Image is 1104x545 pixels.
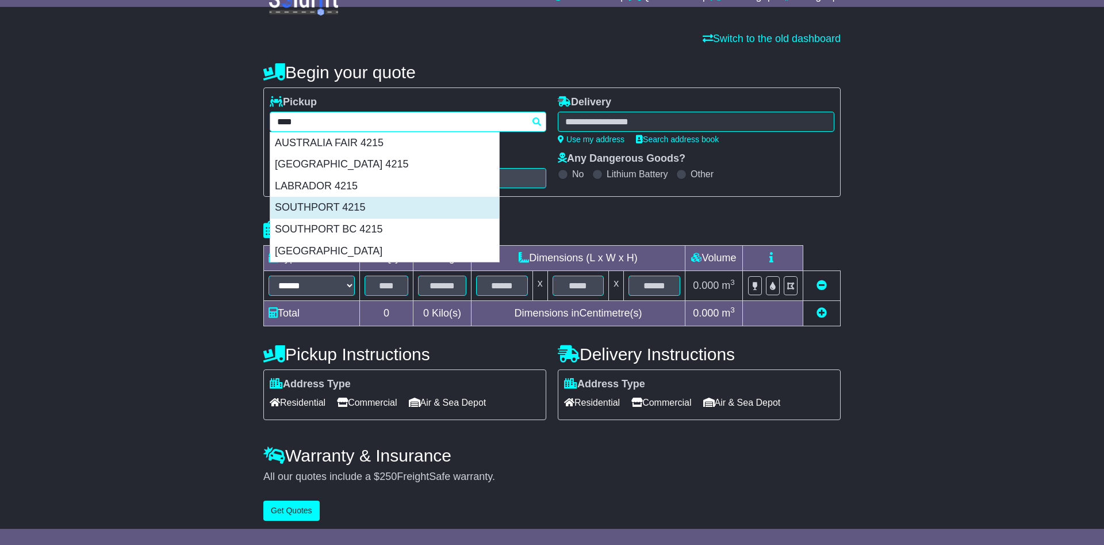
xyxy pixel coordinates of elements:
div: All our quotes include a $ FreightSafe warranty. [263,471,841,483]
h4: Warranty & Insurance [263,446,841,465]
a: Remove this item [816,280,827,291]
td: 0 [360,301,413,326]
label: Other [691,169,714,180]
div: SOUTHPORT 4215 [270,197,499,219]
button: Get Quotes [263,501,320,521]
td: Total [264,301,360,326]
td: Kilo(s) [413,301,471,326]
span: 0.000 [693,307,719,319]
a: Search address book [636,135,719,144]
a: Add new item [816,307,827,319]
label: Address Type [564,378,645,391]
td: Dimensions in Centimetre(s) [471,301,685,326]
h4: Pickup Instructions [263,345,546,364]
td: Volume [685,246,742,271]
span: Residential [564,394,620,411]
h4: Begin your quote [263,63,841,82]
td: x [532,271,547,301]
a: Use my address [558,135,624,144]
span: m [722,280,735,291]
label: Pickup [270,96,317,109]
div: [GEOGRAPHIC_DATA] 4215 [270,154,499,176]
label: Lithium Battery [607,169,668,180]
span: 250 [379,471,397,482]
sup: 3 [730,278,735,287]
label: Delivery [558,96,611,109]
span: 0 [423,307,429,319]
span: Commercial [631,394,691,411]
typeahead: Please provide city [270,112,546,132]
span: Commercial [337,394,397,411]
h4: Package details | [263,220,408,239]
sup: 3 [730,306,735,314]
label: No [572,169,584,180]
span: Air & Sea Depot [703,394,781,411]
span: m [722,307,735,319]
a: Switch to the old dashboard [703,33,841,44]
div: [GEOGRAPHIC_DATA] [270,241,499,262]
span: Residential [270,394,325,411]
td: x [609,271,624,301]
div: AUSTRALIA FAIR 4215 [270,132,499,154]
label: Any Dangerous Goods? [558,153,685,165]
div: SOUTHPORT BC 4215 [270,219,499,241]
h4: Delivery Instructions [558,345,841,364]
div: LABRADOR 4215 [270,176,499,197]
label: Address Type [270,378,351,391]
td: Type [264,246,360,271]
td: Dimensions (L x W x H) [471,246,685,271]
span: 0.000 [693,280,719,291]
span: Air & Sea Depot [409,394,486,411]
